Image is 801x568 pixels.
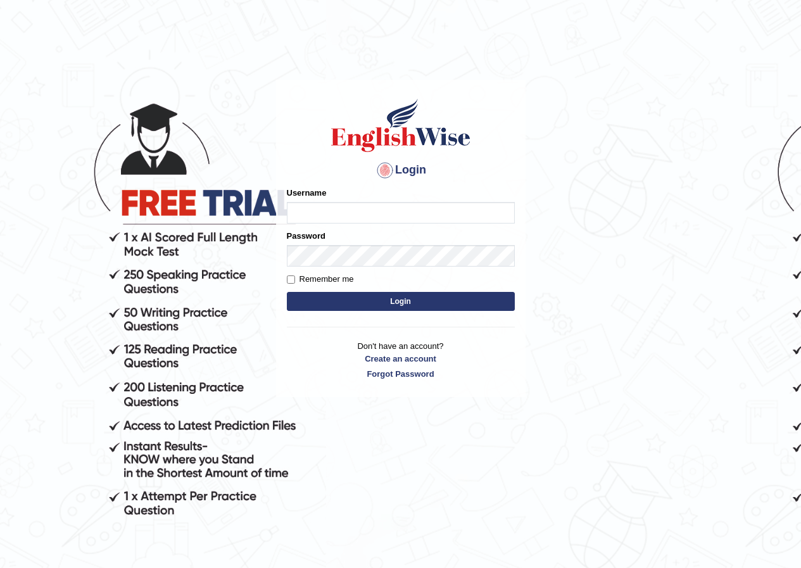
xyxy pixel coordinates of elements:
[287,275,295,284] input: Remember me
[287,292,515,311] button: Login
[287,340,515,379] p: Don't have an account?
[287,160,515,180] h4: Login
[287,353,515,365] a: Create an account
[287,187,327,199] label: Username
[287,273,354,286] label: Remember me
[329,97,473,154] img: Logo of English Wise sign in for intelligent practice with AI
[287,368,515,380] a: Forgot Password
[287,230,325,242] label: Password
